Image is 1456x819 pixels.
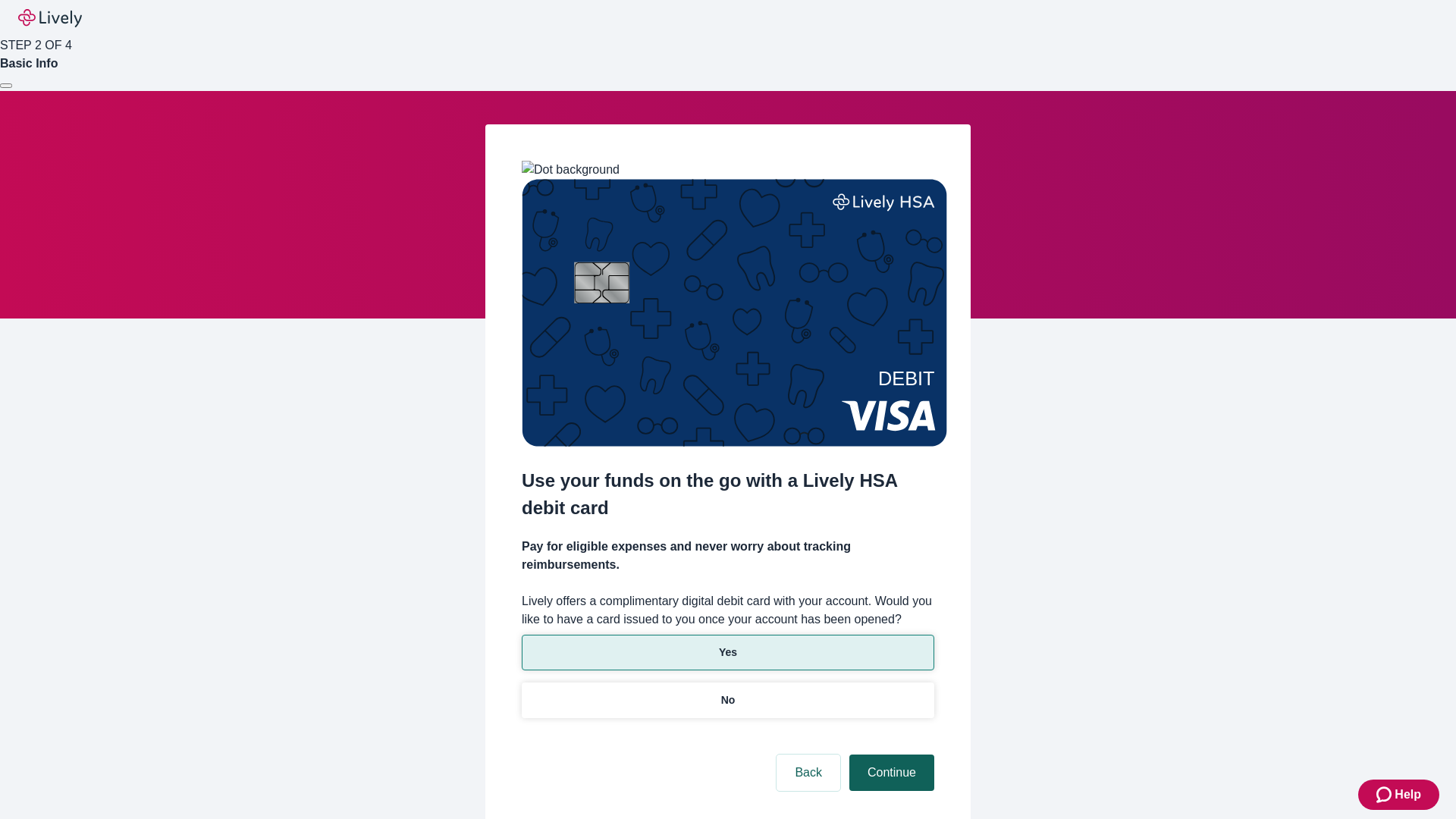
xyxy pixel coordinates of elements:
[522,592,934,629] label: Lively offers a complimentary digital debit card with your account. Would you like to have a card...
[1395,786,1421,804] span: Help
[849,755,934,791] button: Continue
[522,682,934,718] button: No
[522,635,934,670] button: Yes
[1358,780,1439,810] button: Zendesk support iconHelp
[721,692,736,708] p: No
[522,467,934,522] h2: Use your funds on the go with a Lively HSA debit card
[522,179,947,447] img: Debit card
[1376,786,1395,804] svg: Zendesk support icon
[719,645,737,661] p: Yes
[18,9,82,27] img: Lively
[522,538,934,574] h4: Pay for eligible expenses and never worry about tracking reimbursements.
[522,161,620,179] img: Dot background
[777,755,840,791] button: Back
